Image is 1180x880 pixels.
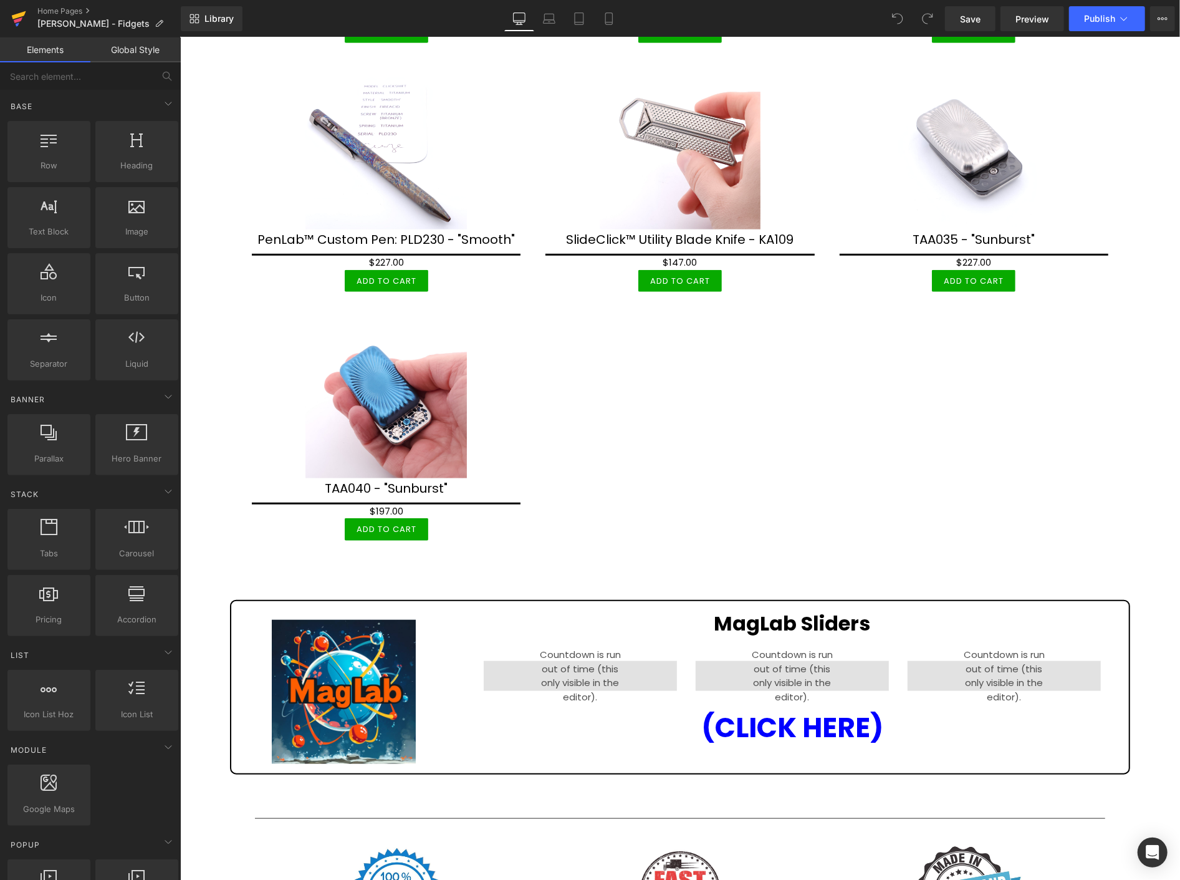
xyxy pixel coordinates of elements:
[11,357,87,370] span: Separator
[176,238,236,249] span: Add To Cart
[534,6,564,31] a: Laptop
[9,100,34,112] span: Base
[77,195,335,210] a: PenLab™ Custom Pen: PLD230 - "Smooth"
[99,547,175,560] span: Carousel
[1138,838,1168,868] div: Open Intercom Messenger
[534,572,690,600] strong: MagLab Sliders
[189,218,224,233] span: $227.00
[99,452,175,465] span: Hero Banner
[1150,6,1175,31] button: More
[11,803,87,816] span: Google Maps
[564,6,594,31] a: Tablet
[885,6,910,31] button: Undo
[9,839,41,851] span: Popup
[1000,6,1064,31] a: Preview
[764,238,823,249] span: Add To Cart
[99,225,175,238] span: Image
[99,613,175,626] span: Accordion
[145,443,267,458] a: TAA040 - "Sunburst"
[99,708,175,721] span: Icon List
[1084,14,1115,24] span: Publish
[99,159,175,172] span: Heading
[11,159,87,172] span: Row
[960,12,981,26] span: Save
[37,19,150,29] span: [PERSON_NAME] - Fidgets
[11,547,87,560] span: Tabs
[713,31,875,192] img: TAA035 -
[37,6,181,16] a: Home Pages
[9,488,40,500] span: Stack
[11,225,87,238] span: Text Block
[99,357,175,370] span: Liquid
[420,31,581,192] img: SlideClick™ Utility Blade Knife - KA109
[189,467,223,481] span: $197.00
[165,481,248,503] button: Add To Cart
[732,195,855,210] a: TAA035 - "Sunburst"
[99,291,175,304] span: Button
[504,6,534,31] a: Desktop
[752,233,835,255] button: Add To Cart
[176,486,236,498] span: Add To Cart
[204,13,234,24] span: Library
[1015,12,1049,26] span: Preview
[594,6,624,31] a: Mobile
[165,233,248,255] button: Add To Cart
[181,6,242,31] a: New Library
[11,452,87,465] span: Parallax
[386,195,613,210] a: SlideClick™ Utility Blade Knife - KA109
[521,671,703,709] a: (CLICK HERE)
[125,31,287,192] img: PenLab™ Custom Pen: PLD230 -
[776,218,811,233] span: $227.00
[915,6,940,31] button: Redo
[470,238,530,249] span: Add To Cart
[1069,6,1145,31] button: Publish
[458,233,542,255] button: Add To Cart
[11,708,87,721] span: Icon List Hoz
[9,394,46,405] span: Banner
[9,744,48,756] span: Module
[11,613,87,626] span: Pricing
[9,649,31,661] span: List
[11,291,87,304] span: Icon
[90,37,181,62] a: Global Style
[482,218,517,233] span: $147.00
[125,279,287,441] img: TAA040 -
